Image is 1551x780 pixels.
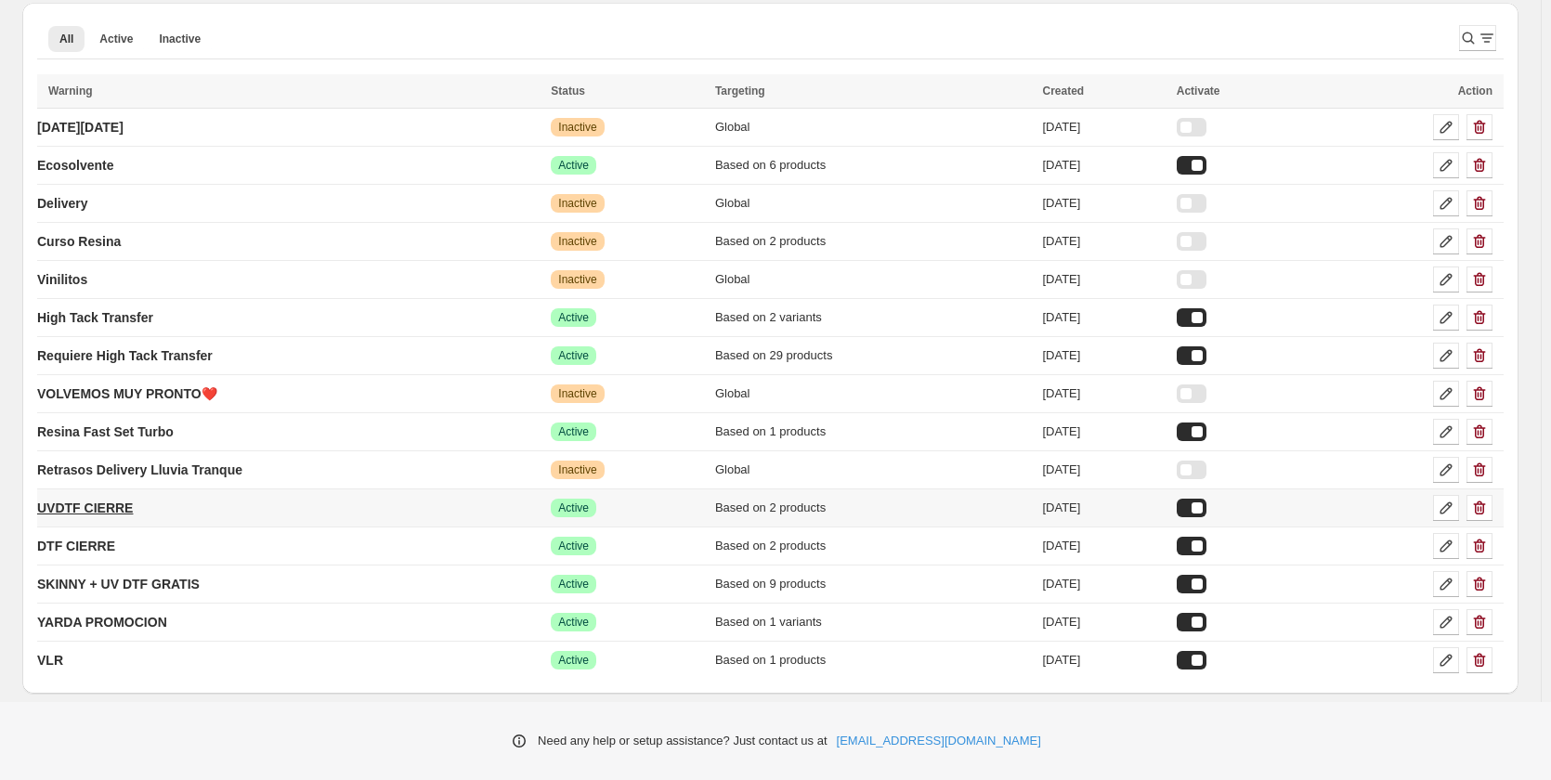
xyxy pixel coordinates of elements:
[37,645,63,675] a: VLR
[1042,194,1165,213] div: [DATE]
[558,310,589,325] span: Active
[37,232,121,251] p: Curso Resina
[1458,84,1492,97] span: Action
[558,424,589,439] span: Active
[37,537,115,555] p: DTF CIERRE
[1042,232,1165,251] div: [DATE]
[558,500,589,515] span: Active
[37,455,242,485] a: Retrasos Delivery Lluvia Tranque
[551,84,585,97] span: Status
[715,384,1032,403] div: Global
[1042,651,1165,669] div: [DATE]
[715,461,1032,479] div: Global
[37,499,133,517] p: UVDTF CIERRE
[37,384,217,403] p: VOLVEMOS MUY PRONTO❤️
[1177,84,1220,97] span: Activate
[37,194,87,213] p: Delivery
[715,118,1032,136] div: Global
[1042,575,1165,593] div: [DATE]
[558,386,596,401] span: Inactive
[37,308,153,327] p: High Tack Transfer
[1042,270,1165,289] div: [DATE]
[1042,422,1165,441] div: [DATE]
[715,613,1032,631] div: Based on 1 variants
[715,84,765,97] span: Targeting
[37,150,113,180] a: Ecosolvente
[558,348,589,363] span: Active
[37,265,87,294] a: Vinilitos
[1042,84,1084,97] span: Created
[715,537,1032,555] div: Based on 2 products
[558,653,589,668] span: Active
[715,575,1032,593] div: Based on 9 products
[715,194,1032,213] div: Global
[715,346,1032,365] div: Based on 29 products
[37,270,87,289] p: Vinilitos
[715,499,1032,517] div: Based on 2 products
[37,227,121,256] a: Curso Resina
[1042,613,1165,631] div: [DATE]
[1042,156,1165,175] div: [DATE]
[1042,384,1165,403] div: [DATE]
[99,32,133,46] span: Active
[37,188,87,218] a: Delivery
[37,379,217,409] a: VOLVEMOS MUY PRONTO❤️
[558,577,589,591] span: Active
[37,346,213,365] p: Requiere High Tack Transfer
[558,539,589,553] span: Active
[1042,346,1165,365] div: [DATE]
[37,422,174,441] p: Resina Fast Set Turbo
[37,156,113,175] p: Ecosolvente
[1042,537,1165,555] div: [DATE]
[59,32,73,46] span: All
[715,308,1032,327] div: Based on 2 variants
[715,232,1032,251] div: Based on 2 products
[37,569,200,599] a: SKINNY + UV DTF GRATIS
[37,461,242,479] p: Retrasos Delivery Lluvia Tranque
[159,32,201,46] span: Inactive
[1042,499,1165,517] div: [DATE]
[37,118,124,136] p: [DATE][DATE]
[558,234,596,249] span: Inactive
[37,417,174,447] a: Resina Fast Set Turbo
[558,196,596,211] span: Inactive
[1042,308,1165,327] div: [DATE]
[715,422,1032,441] div: Based on 1 products
[37,112,124,142] a: [DATE][DATE]
[1459,25,1496,51] button: Search and filter results
[37,613,167,631] p: YARDA PROMOCION
[715,651,1032,669] div: Based on 1 products
[558,120,596,135] span: Inactive
[37,303,153,332] a: High Tack Transfer
[1042,461,1165,479] div: [DATE]
[715,270,1032,289] div: Global
[37,651,63,669] p: VLR
[48,84,93,97] span: Warning
[37,341,213,370] a: Requiere High Tack Transfer
[558,462,596,477] span: Inactive
[715,156,1032,175] div: Based on 6 products
[37,493,133,523] a: UVDTF CIERRE
[37,607,167,637] a: YARDA PROMOCION
[37,531,115,561] a: DTF CIERRE
[558,158,589,173] span: Active
[558,272,596,287] span: Inactive
[558,615,589,630] span: Active
[837,732,1041,750] a: [EMAIL_ADDRESS][DOMAIN_NAME]
[37,575,200,593] p: SKINNY + UV DTF GRATIS
[1042,118,1165,136] div: [DATE]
